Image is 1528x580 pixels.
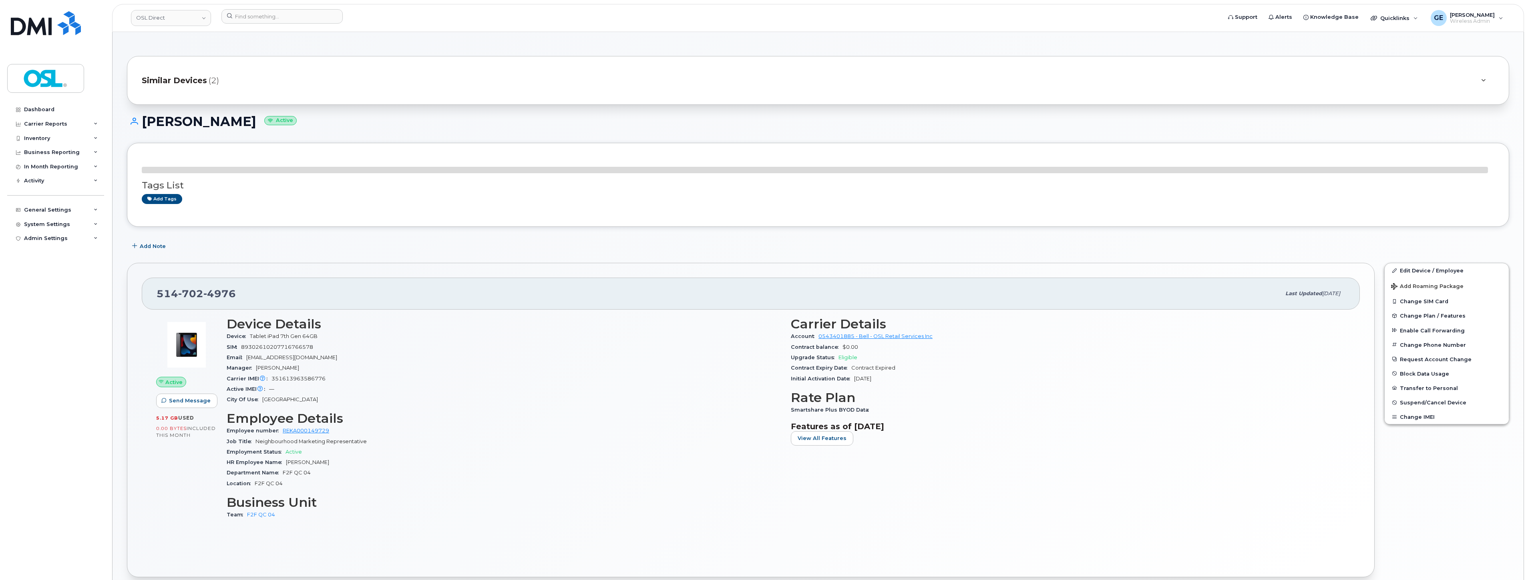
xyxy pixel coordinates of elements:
[227,470,283,476] span: Department Name
[1385,338,1509,352] button: Change Phone Number
[227,376,271,382] span: Carrier IMEI
[791,317,1345,331] h3: Carrier Details
[163,321,211,369] img: image20231002-3703462-pkdcrn.jpeg
[178,415,194,421] span: used
[227,396,262,402] span: City Of Use
[169,397,211,404] span: Send Message
[791,365,851,371] span: Contract Expiry Date
[142,75,207,86] span: Similar Devices
[156,394,217,408] button: Send Message
[1385,278,1509,294] button: Add Roaming Package
[227,512,247,518] span: Team
[157,288,236,300] span: 514
[247,512,275,518] a: F2F QC 04
[227,495,781,510] h3: Business Unit
[1385,352,1509,366] button: Request Account Change
[286,459,329,465] span: [PERSON_NAME]
[227,449,285,455] span: Employment Status
[142,180,1494,190] h3: Tags List
[791,376,854,382] span: Initial Activation Date
[178,288,203,300] span: 702
[1385,263,1509,278] a: Edit Device / Employee
[227,438,255,444] span: Job Title
[838,354,857,360] span: Eligible
[283,428,329,434] a: REKA000149729
[140,242,166,250] span: Add Note
[255,438,367,444] span: Neighbourhood Marketing Representative
[156,415,178,421] span: 5.17 GB
[1400,327,1465,333] span: Enable Call Forwarding
[1385,366,1509,381] button: Block Data Usage
[791,407,873,413] span: Smartshare Plus BYOD Data
[842,344,858,350] span: $0.00
[227,344,241,350] span: SIM
[1400,400,1466,406] span: Suspend/Cancel Device
[271,376,326,382] span: 351613963586776
[227,317,781,331] h3: Device Details
[798,434,846,442] span: View All Features
[227,354,246,360] span: Email
[227,428,283,434] span: Employee number
[1385,308,1509,323] button: Change Plan / Features
[227,333,250,339] span: Device
[264,116,297,125] small: Active
[791,390,1345,405] h3: Rate Plan
[209,75,219,86] span: (2)
[854,376,871,382] span: [DATE]
[1391,283,1464,291] span: Add Roaming Package
[283,470,311,476] span: F2F QC 04
[227,411,781,426] h3: Employee Details
[227,386,269,392] span: Active IMEI
[246,354,337,360] span: [EMAIL_ADDRESS][DOMAIN_NAME]
[203,288,236,300] span: 4976
[791,422,1345,431] h3: Features as of [DATE]
[256,365,299,371] span: [PERSON_NAME]
[791,344,842,350] span: Contract balance
[127,114,1509,128] h1: [PERSON_NAME]
[227,480,255,486] span: Location
[1400,313,1466,319] span: Change Plan / Features
[1385,395,1509,410] button: Suspend/Cancel Device
[1385,381,1509,395] button: Transfer to Personal
[269,386,274,392] span: —
[127,239,173,253] button: Add Note
[851,365,895,371] span: Contract Expired
[241,344,313,350] span: 89302610207716766578
[791,333,818,339] span: Account
[285,449,302,455] span: Active
[1285,290,1322,296] span: Last updated
[227,459,286,465] span: HR Employee Name
[1385,323,1509,338] button: Enable Call Forwarding
[1385,410,1509,424] button: Change IMEI
[262,396,318,402] span: [GEOGRAPHIC_DATA]
[791,354,838,360] span: Upgrade Status
[255,480,283,486] span: F2F QC 04
[165,378,183,386] span: Active
[791,431,853,446] button: View All Features
[227,365,256,371] span: Manager
[156,425,216,438] span: included this month
[142,194,182,204] a: Add tags
[1385,294,1509,308] button: Change SIM Card
[818,333,933,339] a: 0543401885 - Bell - OSL Retail Services Inc
[1322,290,1340,296] span: [DATE]
[156,426,187,431] span: 0.00 Bytes
[250,333,318,339] span: Tablet iPad 7th Gen 64GB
